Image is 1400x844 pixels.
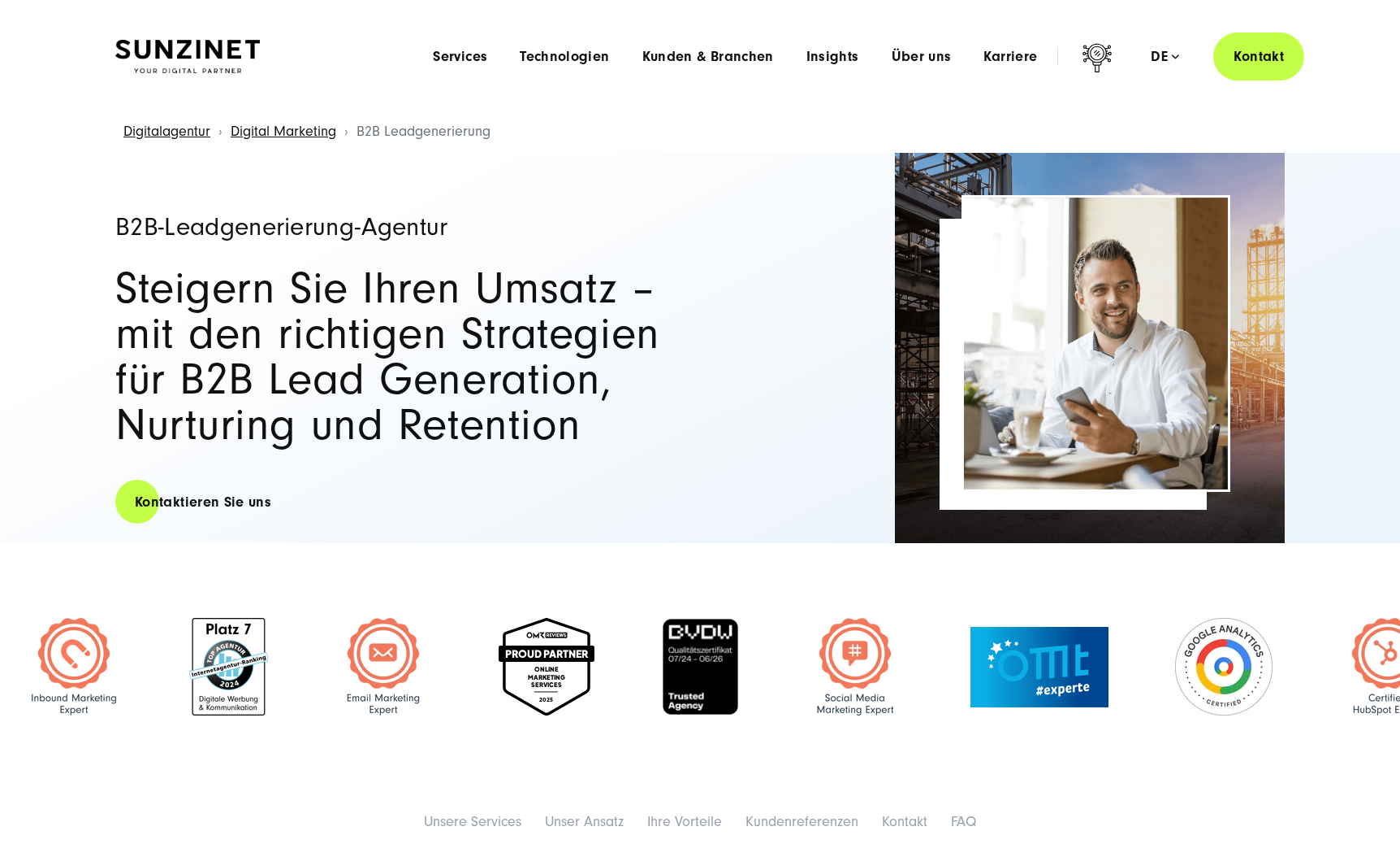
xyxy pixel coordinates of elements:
[115,214,684,240] h1: B2B-Leadgenerierung-Agentur
[882,813,927,830] a: Kontakt
[499,618,594,716] img: Online marketing services 2025 - Digital Agentur SUNZNET - OMR Proud Partner
[661,617,740,716] img: BVDW Qualitätszertifikat - b2b leadgenerierung agentur SUNZINET
[642,49,774,65] a: Kunden & Branchen
[806,618,904,716] img: HubSpot Certified Social Media Marketing Expert - b2b leadgenerierung agentur SUNZINET
[895,153,1285,543] img: b2b leadgenerierung agentur SUNZINET
[115,40,260,74] img: SUNZINET Full Service Digital Agentur
[1175,618,1273,716] img: Google Analytics Certified Partner - b2b leadgenerierung agentur SUNZINET
[189,618,268,716] img: Top 7 in Internet Agentur Deutschland - Digital Agentur SUNZINET
[356,123,490,140] span: B2B Leadgenerierung
[745,813,858,830] a: Kundenreferenzen
[964,198,1228,489] img: b2b leadgenerierung agentur SUNZINET - E-Commerce Beratung
[1151,49,1179,65] div: de
[545,813,624,830] a: Unser Ansatz
[892,49,952,65] a: Über uns
[520,49,609,65] a: Technologien
[647,813,722,830] a: Ihre Vorteile
[335,618,432,716] img: Certified Hubspot email marketing Expert - b2b leadgenerierung agentur SUNZINET
[115,479,291,525] a: Kontaktieren Sie uns
[433,49,487,65] a: Services
[1213,33,1304,80] a: Kontakt
[123,123,210,140] a: Digitalagentur
[970,627,1108,707] img: OMT Expert Badge - b2b leadgenerierung agentur SUNZINET
[951,813,976,830] a: FAQ
[231,123,336,140] a: Digital Marketing
[25,618,123,716] img: Certified HubSpot Inbound marketing Expert Badge | b2b leadgenerierung agentur SUNZINET
[424,813,521,830] a: Unsere Services
[806,49,859,65] a: Insights
[983,49,1037,65] a: Karriere
[115,266,684,448] h2: Steigern Sie Ihren Umsatz – mit den richtigen Strategien für B2B Lead Generation, Nurturing und R...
